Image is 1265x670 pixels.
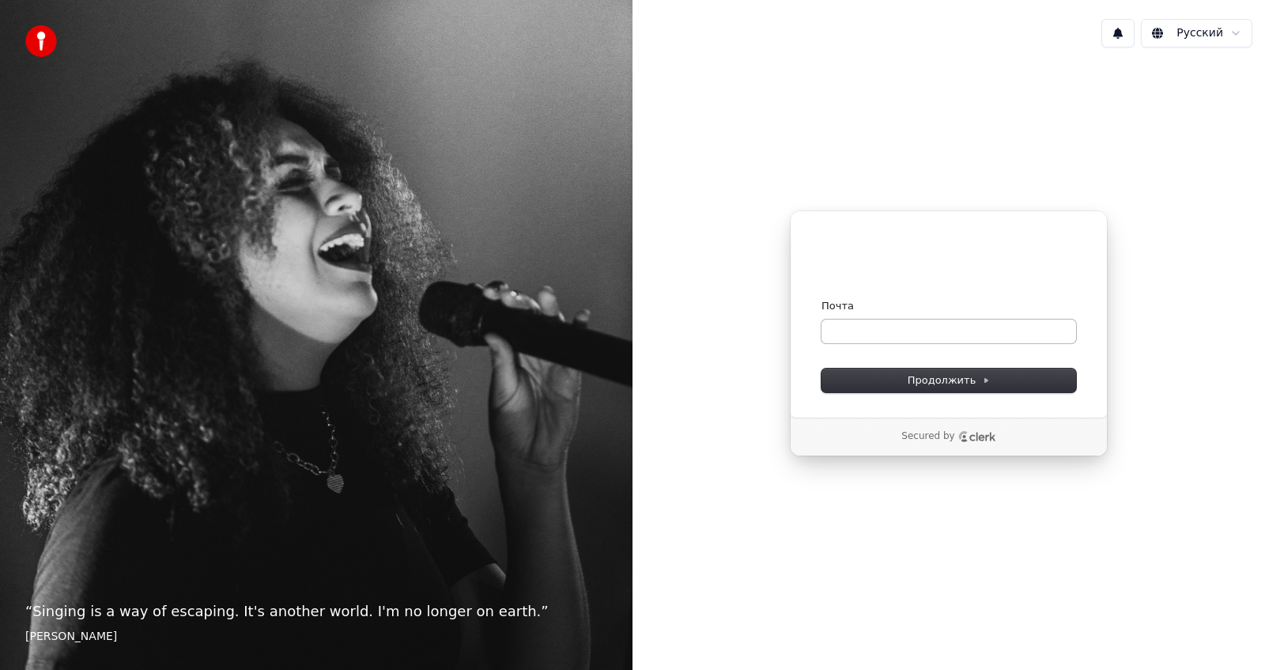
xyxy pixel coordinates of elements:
label: Почта [821,299,854,313]
button: Продолжить [821,369,1076,392]
img: youka [25,25,57,57]
p: “ Singing is a way of escaping. It's another world. I'm no longer on earth. ” [25,600,607,623]
span: Продолжить [908,373,991,388]
a: Clerk logo [958,431,996,442]
p: Secured by [901,430,954,443]
footer: [PERSON_NAME] [25,629,607,645]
